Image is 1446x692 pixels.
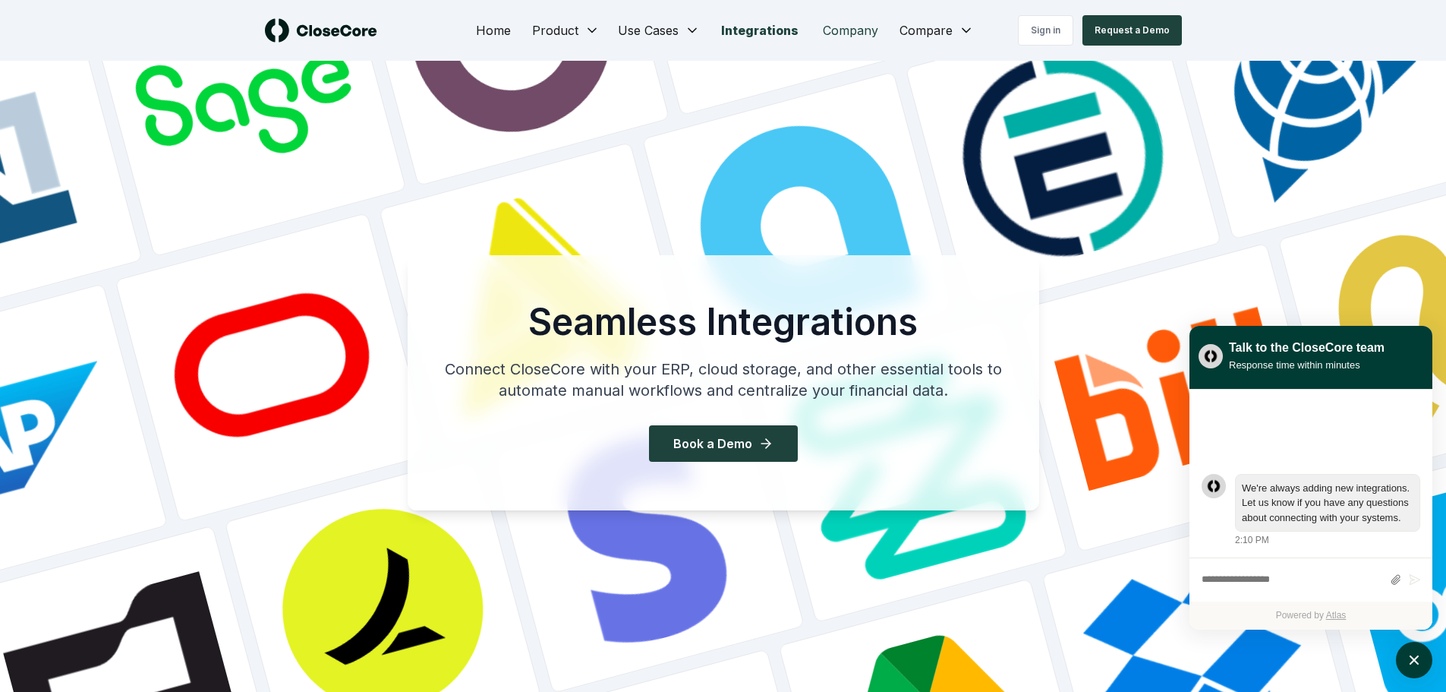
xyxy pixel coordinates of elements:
[523,15,609,46] button: Product
[464,15,523,46] a: Home
[1242,481,1413,526] div: atlas-message-text
[1202,474,1226,498] div: atlas-message-author-avatar
[811,15,890,46] a: Company
[899,21,953,39] span: Compare
[649,425,798,462] button: Book a Demo
[1202,566,1420,594] div: atlas-composer
[1082,15,1182,46] button: Request a Demo
[618,21,679,39] span: Use Cases
[890,15,983,46] button: Compare
[1202,474,1420,548] div: atlas-message
[1229,357,1385,373] div: Response time within minutes
[1396,642,1432,678] button: atlas-launcher
[1390,574,1401,586] button: Attach files by clicking or dropping files here
[1235,474,1420,532] div: atlas-message-bubble
[1199,344,1223,368] img: yblje5SQxOoZuw2TcITt_icon.png
[1189,602,1432,630] div: Powered by
[432,304,1015,340] h1: Seamless Integrations
[432,359,1015,401] p: Connect CloseCore with your ERP, cloud storage, and other essential tools to automate manual work...
[265,18,377,43] img: logo
[1189,326,1432,630] div: atlas-window
[709,15,811,46] a: Integrations
[1189,390,1432,630] div: atlas-ticket
[1235,474,1420,548] div: Thursday, September 18, 2:10 PM
[1235,533,1269,547] div: 2:10 PM
[1229,339,1385,357] div: Talk to the CloseCore team
[1326,610,1347,621] a: Atlas
[609,15,709,46] button: Use Cases
[532,21,578,39] span: Product
[1018,15,1073,46] a: Sign in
